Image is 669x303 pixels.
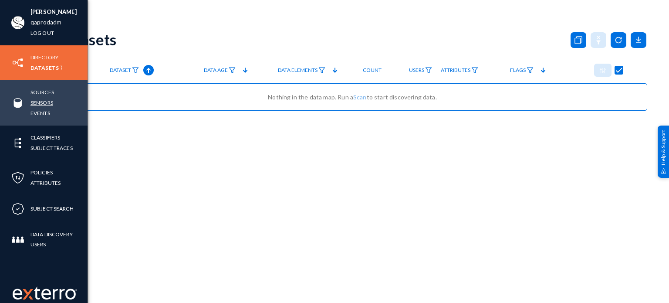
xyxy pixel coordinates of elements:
[30,52,58,62] a: Directory
[318,67,325,73] img: icon-filter.svg
[30,28,54,38] a: Log out
[425,67,432,73] img: icon-filter.svg
[229,67,236,73] img: icon-filter.svg
[405,63,436,78] a: Users
[274,63,330,78] a: Data Elements
[13,286,77,300] img: exterro-work-mark.svg
[353,93,367,101] a: Scan
[105,63,143,78] a: Dataset
[11,136,24,150] img: icon-elements.svg
[30,229,88,249] a: Data Discovery Users
[30,167,53,177] a: Policies
[30,17,61,27] a: qaprodadm
[441,67,470,73] span: Attributes
[30,143,73,153] a: Subject Traces
[11,233,24,246] img: icon-members.svg
[363,67,382,73] span: Count
[436,63,483,78] a: Attributes
[510,67,526,73] span: Flags
[11,16,24,29] img: ACg8ocIa8OWj5FIzaB8MU-JIbNDt0RWcUDl_eQ0ZyYxN7rWYZ1uJfn9p=s96-c
[67,92,638,102] div: Nothing in the data map. Run a to start discovering data.
[506,63,538,78] a: Flags
[110,67,131,73] span: Dataset
[30,98,53,108] a: Sensors
[30,204,74,214] a: Subject Search
[30,108,50,118] a: Events
[278,67,318,73] span: Data Elements
[658,125,669,177] div: Help & Support
[11,96,24,109] img: icon-sources.svg
[30,63,59,73] a: Datasets
[204,67,228,73] span: Data Age
[30,178,61,188] a: Attributes
[527,67,534,73] img: icon-filter.svg
[11,56,24,69] img: icon-inventory.svg
[11,171,24,184] img: icon-policies.svg
[23,289,33,300] img: exterro-logo.svg
[30,7,77,17] li: [PERSON_NAME]
[471,67,478,73] img: icon-filter.svg
[661,168,666,174] img: help_support.svg
[30,87,54,97] a: Sources
[132,67,139,73] img: icon-filter.svg
[30,133,60,143] a: Classifiers
[11,202,24,215] img: icon-compliance.svg
[199,63,240,78] a: Data Age
[409,67,424,73] span: Users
